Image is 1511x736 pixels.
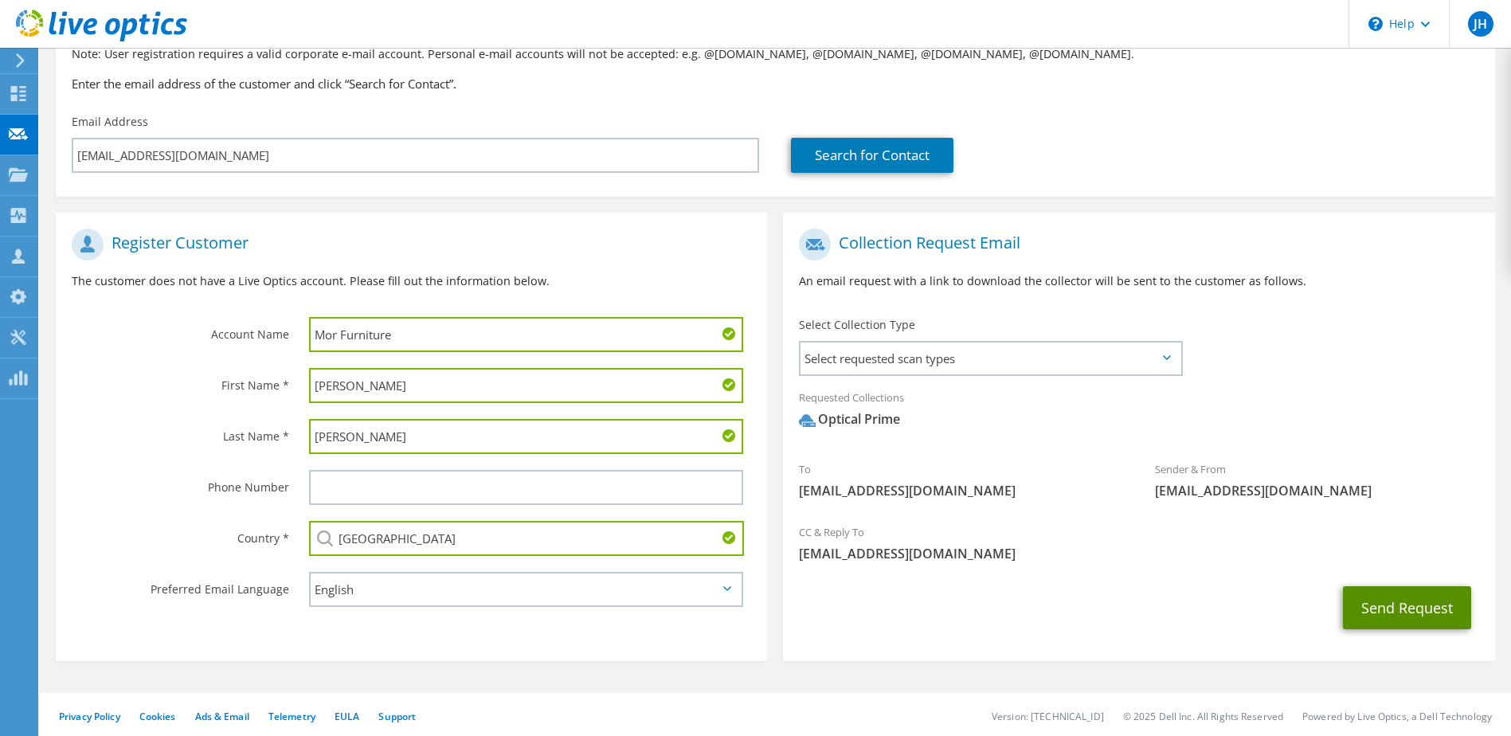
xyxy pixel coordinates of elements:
[1302,710,1492,723] li: Powered by Live Optics, a Dell Technology
[1139,452,1495,507] div: Sender & From
[195,710,249,723] a: Ads & Email
[1368,17,1383,31] svg: \n
[783,452,1139,507] div: To
[72,75,1479,92] h3: Enter the email address of the customer and click “Search for Contact”.
[268,710,315,723] a: Telemetry
[799,410,900,429] div: Optical Prime
[1343,586,1471,629] button: Send Request
[992,710,1104,723] li: Version: [TECHNICAL_ID]
[72,45,1479,63] p: Note: User registration requires a valid corporate e-mail account. Personal e-mail accounts will ...
[799,482,1123,499] span: [EMAIL_ADDRESS][DOMAIN_NAME]
[72,419,289,444] label: Last Name *
[72,317,289,343] label: Account Name
[72,272,751,290] p: The customer does not have a Live Optics account. Please fill out the information below.
[59,710,120,723] a: Privacy Policy
[799,545,1478,562] span: [EMAIL_ADDRESS][DOMAIN_NAME]
[1155,482,1479,499] span: [EMAIL_ADDRESS][DOMAIN_NAME]
[783,515,1494,570] div: CC & Reply To
[799,229,1470,260] h1: Collection Request Email
[799,317,915,333] label: Select Collection Type
[783,381,1494,444] div: Requested Collections
[791,138,953,173] a: Search for Contact
[72,572,289,597] label: Preferred Email Language
[72,114,148,130] label: Email Address
[799,272,1478,290] p: An email request with a link to download the collector will be sent to the customer as follows.
[72,368,289,393] label: First Name *
[335,710,359,723] a: EULA
[72,470,289,495] label: Phone Number
[378,710,416,723] a: Support
[1123,710,1283,723] li: © 2025 Dell Inc. All Rights Reserved
[72,521,289,546] label: Country *
[1468,11,1493,37] span: JH
[139,710,176,723] a: Cookies
[72,229,743,260] h1: Register Customer
[801,343,1180,374] span: Select requested scan types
